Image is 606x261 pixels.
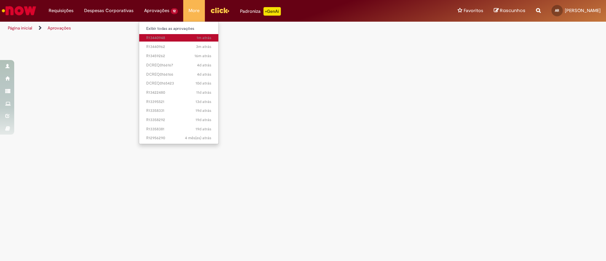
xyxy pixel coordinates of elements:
span: R13422480 [146,90,211,96]
img: click_logo_yellow_360x200.png [210,5,229,16]
a: Rascunhos [494,7,525,14]
p: +GenAi [263,7,281,16]
span: DCREQ0165423 [146,81,211,86]
span: 1m atrás [197,35,211,40]
a: Aberto R13459262 : [139,52,218,60]
time: 25/08/2025 07:41:51 [197,62,211,68]
a: Aberto R13395521 : [139,98,218,106]
span: 4d atrás [197,62,211,68]
span: R12956290 [146,135,211,141]
a: Aberto R13358292 : [139,116,218,124]
span: Aprovações [144,7,169,14]
time: 25/04/2025 08:48:01 [185,135,211,141]
span: R13459262 [146,53,211,59]
div: Padroniza [240,7,281,16]
span: 16m atrás [195,53,211,59]
span: 19d atrás [196,126,211,132]
a: Aberto DCREQ0166166 : [139,71,218,78]
span: R13358331 [146,108,211,114]
span: Requisições [49,7,73,14]
time: 19/08/2025 03:40:58 [196,81,211,86]
a: Aberto R13358331 : [139,107,218,115]
span: DCREQ0166166 [146,72,211,77]
a: Aberto DCREQ0165423 : [139,80,218,87]
span: 4d atrás [197,72,211,77]
span: DCREQ0166167 [146,62,211,68]
time: 28/08/2025 16:59:09 [197,35,211,40]
a: Aberto R13422480 : [139,89,218,97]
time: 28/08/2025 16:44:49 [195,53,211,59]
span: Despesas Corporativas [84,7,133,14]
time: 09/08/2025 23:46:27 [196,108,211,113]
a: Aberto R12956290 : [139,134,218,142]
span: R13358292 [146,117,211,123]
ul: Trilhas de página [5,22,399,35]
time: 09/08/2025 23:44:37 [196,117,211,123]
a: Aberto R13358381 : [139,125,218,133]
time: 09/08/2025 23:42:25 [196,126,211,132]
span: R13358381 [146,126,211,132]
span: R13440962 [146,44,211,50]
span: 11d atrás [196,90,211,95]
a: Aberto R13440962 : [139,43,218,51]
span: 13d atrás [196,99,211,104]
time: 28/08/2025 16:57:16 [196,44,211,49]
span: 19d atrás [196,117,211,123]
span: 10d atrás [196,81,211,86]
time: 25/08/2025 07:41:51 [197,72,211,77]
img: ServiceNow [1,4,37,18]
span: R13395521 [146,99,211,105]
a: Aprovações [48,25,71,31]
span: 4 mês(es) atrás [185,135,211,141]
span: [PERSON_NAME] [565,7,601,13]
span: Rascunhos [500,7,525,14]
span: AR [555,8,559,13]
span: 3m atrás [196,44,211,49]
a: Exibir todas as aprovações [139,25,218,33]
a: Aberto R13440948 : [139,34,218,42]
span: 19d atrás [196,108,211,113]
span: Favoritos [464,7,483,14]
time: 15/08/2025 19:01:57 [196,99,211,104]
ul: Aprovações [139,21,219,144]
a: Aberto DCREQ0166167 : [139,61,218,69]
span: R13440948 [146,35,211,41]
span: 12 [171,8,178,14]
a: Página inicial [8,25,32,31]
span: More [189,7,200,14]
time: 17/08/2025 21:39:56 [196,90,211,95]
